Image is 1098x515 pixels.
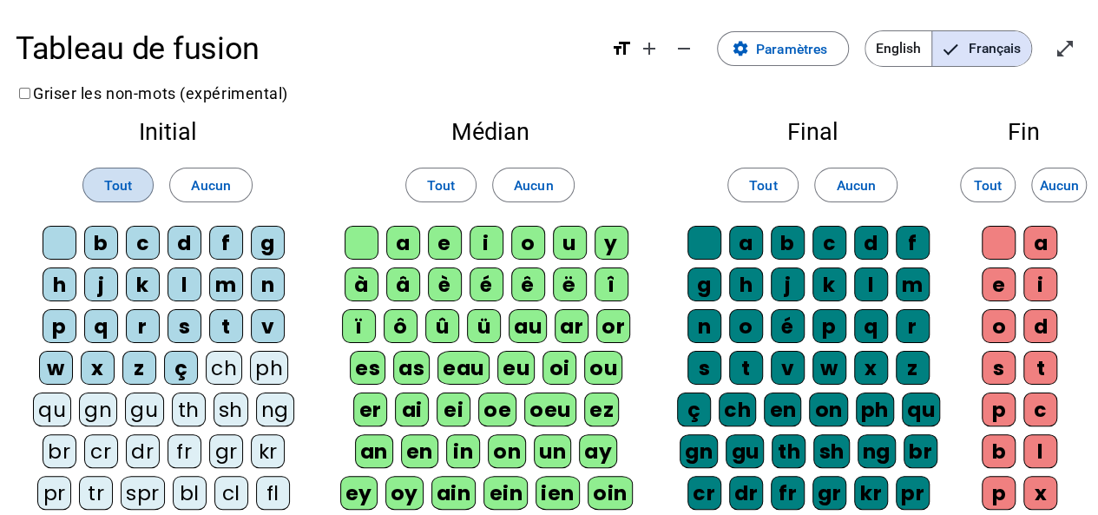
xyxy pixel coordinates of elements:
div: sh [813,434,849,468]
button: Tout [82,168,154,202]
div: un [534,434,571,468]
div: ch [206,351,242,385]
div: l [854,267,888,301]
mat-icon: format_size [611,38,632,59]
div: br [904,434,937,468]
div: a [1023,226,1057,260]
span: English [865,31,931,66]
button: Aucun [492,168,575,202]
div: gn [680,434,718,468]
span: Paramètres [756,37,827,61]
div: pr [896,476,930,510]
div: ai [395,393,429,426]
div: ç [677,393,711,426]
div: s [982,351,1016,385]
div: n [687,309,721,343]
div: ou [584,351,622,385]
button: Tout [405,168,477,202]
button: Diminuer la taille de la police [667,31,701,66]
span: Aucun [191,174,231,197]
div: p [982,476,1016,510]
div: b [982,434,1016,468]
div: ein [483,476,528,510]
div: ez [584,393,619,426]
div: v [771,351,805,385]
div: in [446,434,480,468]
div: o [982,309,1016,343]
div: eu [497,351,535,385]
div: p [43,309,76,343]
div: oe [478,393,516,426]
div: z [122,351,156,385]
div: oeu [524,393,576,426]
div: cl [214,476,248,510]
div: gr [209,434,243,468]
div: es [350,351,385,385]
div: j [771,267,805,301]
button: Aucun [169,168,253,202]
div: oy [385,476,424,510]
div: ç [164,351,198,385]
h2: Initial [31,121,304,144]
div: er [353,393,387,426]
div: ar [555,309,588,343]
div: q [84,309,118,343]
div: m [209,267,243,301]
span: Aucun [836,174,876,197]
div: ï [342,309,376,343]
button: Aucun [1031,168,1087,202]
div: p [812,309,846,343]
div: oi [542,351,576,385]
div: ph [250,351,288,385]
span: Tout [427,174,455,197]
div: tr [79,476,113,510]
div: f [209,226,243,260]
div: sh [214,393,248,426]
div: j [84,267,118,301]
div: ng [256,393,294,426]
h2: Fin [980,121,1067,144]
div: y [595,226,628,260]
div: gr [812,476,846,510]
div: é [771,309,805,343]
div: ch [719,393,756,426]
div: cr [687,476,721,510]
div: h [729,267,763,301]
div: th [772,434,805,468]
div: â [386,267,420,301]
button: Tout [960,168,1016,202]
div: dr [126,434,160,468]
div: g [687,267,721,301]
div: d [168,226,201,260]
span: Tout [749,174,777,197]
div: on [488,434,526,468]
div: fr [168,434,201,468]
span: Français [932,31,1031,66]
div: ê [511,267,545,301]
div: à [345,267,378,301]
div: r [896,309,930,343]
div: t [209,309,243,343]
div: b [84,226,118,260]
div: c [1023,393,1057,426]
span: Tout [974,174,1002,197]
div: ien [536,476,580,510]
div: dr [729,476,763,510]
div: t [729,351,763,385]
div: or [596,309,630,343]
div: c [812,226,846,260]
div: è [428,267,462,301]
button: Augmenter la taille de la police [632,31,667,66]
div: d [1023,309,1057,343]
mat-icon: add [639,38,660,59]
div: l [1023,434,1057,468]
div: gn [79,393,117,426]
div: n [251,267,285,301]
div: oin [588,476,633,510]
div: ü [467,309,501,343]
span: Tout [104,174,132,197]
div: s [687,351,721,385]
div: ng [858,434,896,468]
div: c [126,226,160,260]
div: z [896,351,930,385]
